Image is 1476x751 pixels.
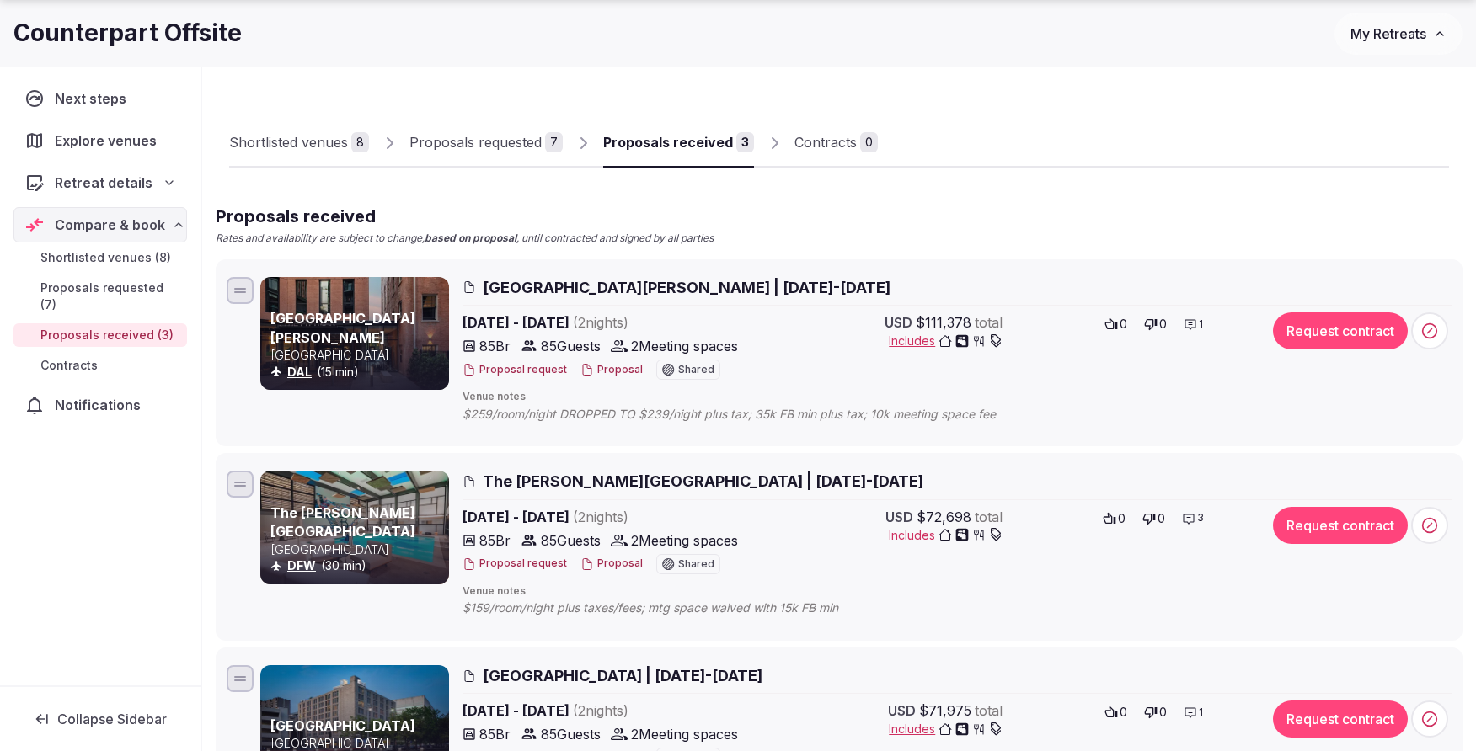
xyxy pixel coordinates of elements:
[889,527,1003,544] button: Includes
[483,665,762,686] span: [GEOGRAPHIC_DATA] | [DATE]-[DATE]
[631,530,738,551] span: 2 Meeting spaces
[1099,312,1132,336] button: 0
[483,471,923,492] span: The [PERSON_NAME][GEOGRAPHIC_DATA] | [DATE]-[DATE]
[919,700,971,721] span: $71,975
[483,277,890,298] span: [GEOGRAPHIC_DATA][PERSON_NAME] | [DATE]-[DATE]
[287,558,316,573] a: DFW
[541,336,601,356] span: 85 Guests
[270,364,446,381] div: (15 min)
[55,395,147,415] span: Notifications
[55,130,163,151] span: Explore venues
[545,132,563,152] div: 7
[479,530,511,551] span: 85 Br
[13,323,187,347] a: Proposals received (3)
[885,507,913,527] span: USD
[55,173,152,193] span: Retreat details
[463,700,759,721] span: [DATE] - [DATE]
[917,507,971,527] span: $72,698
[270,717,415,734] a: [GEOGRAPHIC_DATA]
[463,312,759,333] span: [DATE] - [DATE]
[13,81,187,116] a: Next steps
[975,700,1003,721] span: total
[1118,510,1126,527] span: 0
[678,365,714,375] span: Shared
[463,507,759,527] span: [DATE] - [DATE]
[975,507,1003,527] span: total
[736,132,754,152] div: 3
[1139,700,1172,724] button: 0
[1098,507,1131,530] button: 0
[463,599,872,616] span: $159/room/night plus taxes/fees; mtg space waived with 15k FB min
[55,215,165,235] span: Compare & book
[229,132,348,152] div: Shortlisted venues
[1120,316,1127,333] span: 0
[40,280,180,313] span: Proposals requested (7)
[1273,507,1408,544] button: Request contract
[580,557,643,571] button: Proposal
[1158,510,1165,527] span: 0
[270,347,446,364] p: [GEOGRAPHIC_DATA]
[889,721,1003,738] button: Includes
[425,232,516,244] strong: based on proposal
[13,276,187,317] a: Proposals requested (7)
[287,364,312,381] button: DAL
[1120,704,1127,721] span: 0
[1350,25,1426,42] span: My Retreats
[1273,700,1408,738] button: Request contract
[40,327,174,344] span: Proposals received (3)
[13,387,187,423] a: Notifications
[916,312,971,333] span: $111,378
[1199,317,1203,332] span: 1
[463,363,567,377] button: Proposal request
[463,406,1029,423] span: $259/room/night DROPPED TO $239/night plus tax; 35k FB min plus tax; 10k meeting space fee
[794,119,878,168] a: Contracts0
[1159,316,1167,333] span: 0
[270,310,415,345] a: [GEOGRAPHIC_DATA][PERSON_NAME]
[1197,511,1204,525] span: 3
[463,390,1452,404] span: Venue notes
[351,132,369,152] div: 8
[287,557,316,574] button: DFW
[860,132,878,152] div: 0
[40,249,171,266] span: Shortlisted venues (8)
[1139,312,1172,336] button: 0
[13,700,187,738] button: Collapse Sidebar
[631,336,738,356] span: 2 Meeting spaces
[216,232,714,246] p: Rates and availability are subject to change, , until contracted and signed by all parties
[270,504,415,540] a: The [PERSON_NAME][GEOGRAPHIC_DATA]
[885,312,912,333] span: USD
[541,724,601,744] span: 85 Guests
[287,365,312,379] a: DAL
[409,119,563,168] a: Proposals requested7
[541,530,601,551] span: 85 Guests
[573,314,628,331] span: ( 2 night s )
[573,509,628,525] span: ( 2 night s )
[13,354,187,377] a: Contracts
[13,246,187,269] a: Shortlisted venues (8)
[889,333,1003,349] button: Includes
[13,123,187,158] a: Explore venues
[270,541,446,558] p: [GEOGRAPHIC_DATA]
[13,17,242,50] h1: Counterpart Offsite
[1137,507,1170,530] button: 0
[603,132,733,152] div: Proposals received
[888,700,916,721] span: USD
[463,557,567,571] button: Proposal request
[1099,700,1132,724] button: 0
[1273,312,1408,349] button: Request contract
[631,724,738,744] span: 2 Meeting spaces
[409,132,542,152] div: Proposals requested
[1334,13,1463,55] button: My Retreats
[57,711,167,727] span: Collapse Sidebar
[678,559,714,569] span: Shared
[479,724,511,744] span: 85 Br
[216,205,714,228] h2: Proposals received
[463,584,1452,599] span: Venue notes
[573,702,628,719] span: ( 2 night s )
[479,336,511,356] span: 85 Br
[40,357,98,374] span: Contracts
[794,132,857,152] div: Contracts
